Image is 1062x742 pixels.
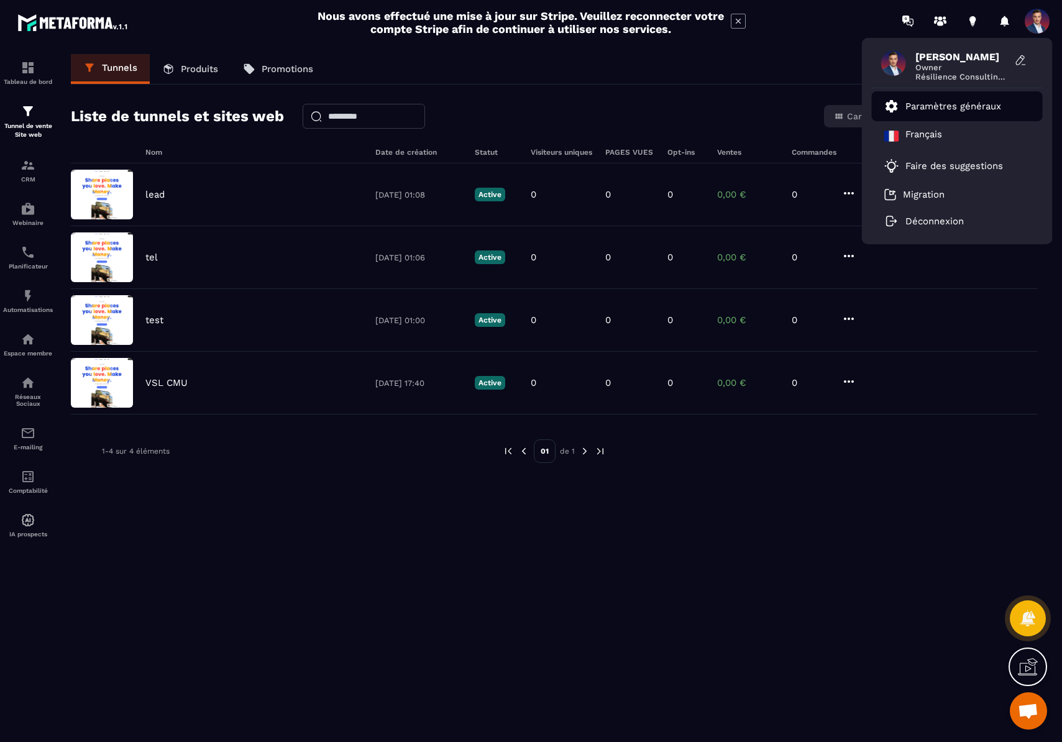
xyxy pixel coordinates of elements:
img: automations [21,201,35,216]
a: emailemailE-mailing [3,416,53,460]
h2: Liste de tunnels et sites web [71,104,284,129]
p: [DATE] 01:06 [375,253,462,262]
p: 0,00 € [717,377,779,388]
p: [DATE] 01:08 [375,190,462,199]
p: Déconnexion [905,216,964,227]
h6: Opt-ins [667,148,705,157]
a: formationformationTunnel de vente Site web [3,94,53,149]
p: Promotions [262,63,313,75]
p: VSL CMU [145,377,188,388]
p: [DATE] 17:40 [375,378,462,388]
p: 0 [605,189,611,200]
p: Espace membre [3,350,53,357]
a: Ouvrir le chat [1010,692,1047,730]
p: Tunnel de vente Site web [3,122,53,139]
img: social-network [21,375,35,390]
p: 01 [534,439,556,463]
p: 0 [792,189,829,200]
p: 1-4 sur 4 éléments [102,447,170,456]
img: scheduler [21,245,35,260]
p: 0 [531,252,536,263]
p: tel [145,252,158,263]
span: [PERSON_NAME] [915,51,1009,63]
h6: Ventes [717,148,779,157]
p: de 1 [560,446,575,456]
p: Réseaux Sociaux [3,393,53,407]
p: 0 [667,377,673,388]
p: 0 [792,252,829,263]
img: automations [21,513,35,528]
p: Tableau de bord [3,78,53,85]
a: Paramètres généraux [884,99,1001,114]
h2: Nous avons effectué une mise à jour sur Stripe. Veuillez reconnecter votre compte Stripe afin de ... [317,9,725,35]
img: image [71,232,133,282]
span: Owner [915,63,1009,72]
a: formationformationCRM [3,149,53,192]
span: Carte [847,111,871,121]
p: lead [145,189,165,200]
p: Comptabilité [3,487,53,494]
a: formationformationTableau de bord [3,51,53,94]
p: Faire des suggestions [905,160,1003,172]
p: 0 [667,189,673,200]
p: 0 [667,252,673,263]
a: schedulerschedulerPlanificateur [3,236,53,279]
h6: Commandes [792,148,836,157]
p: [DATE] 01:00 [375,316,462,325]
span: Résilience Consulting Sàrl [915,72,1009,81]
p: Webinaire [3,219,53,226]
a: Produits [150,54,231,84]
img: next [595,446,606,457]
p: 0,00 € [717,189,779,200]
p: Tunnels [102,62,137,73]
p: Active [475,250,505,264]
p: IA prospects [3,531,53,538]
h6: Statut [475,148,518,157]
img: logo [17,11,129,34]
a: social-networksocial-networkRéseaux Sociaux [3,366,53,416]
img: image [71,358,133,408]
a: Faire des suggestions [884,158,1015,173]
p: 0 [605,314,611,326]
a: Promotions [231,54,326,84]
p: Active [475,313,505,327]
p: 0 [792,314,829,326]
p: 0 [531,314,536,326]
p: Migration [903,189,945,200]
p: Français [905,129,942,144]
a: accountantaccountantComptabilité [3,460,53,503]
p: 0 [531,377,536,388]
p: Paramètres généraux [905,101,1001,112]
img: formation [21,104,35,119]
img: email [21,426,35,441]
h6: Visiteurs uniques [531,148,593,157]
img: next [579,446,590,457]
p: 0 [667,314,673,326]
p: 0 [605,252,611,263]
img: formation [21,158,35,173]
img: automations [21,288,35,303]
p: CRM [3,176,53,183]
img: image [71,170,133,219]
p: 0 [605,377,611,388]
img: prev [503,446,514,457]
p: Produits [181,63,218,75]
p: Planificateur [3,263,53,270]
p: 0 [531,189,536,200]
p: 0,00 € [717,252,779,263]
a: automationsautomationsWebinaire [3,192,53,236]
h6: Date de création [375,148,462,157]
p: E-mailing [3,444,53,451]
p: test [145,314,163,326]
a: automationsautomationsEspace membre [3,323,53,366]
img: accountant [21,469,35,484]
a: Migration [884,188,945,201]
a: Tunnels [71,54,150,84]
img: prev [518,446,529,457]
p: Active [475,376,505,390]
p: Active [475,188,505,201]
img: formation [21,60,35,75]
p: 0,00 € [717,314,779,326]
img: automations [21,332,35,347]
p: Automatisations [3,306,53,313]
